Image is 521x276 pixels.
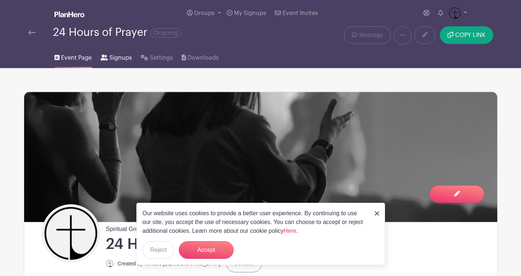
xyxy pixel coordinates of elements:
span: Settings [150,53,173,62]
button: COPY LINK [440,26,493,44]
span: Downloads [188,53,219,62]
span: Groups [194,10,215,16]
img: VCC_CrossOnly_Black.png [44,206,98,261]
button: Reject [143,241,174,259]
a: Event Page [54,45,92,68]
span: Spiritual Growth Journey 2025 [106,222,185,234]
a: Message [344,26,390,44]
img: back-arrow-29a5d9b10d5bd6ae65dc969a981735edf675c4d7a1fe02e03b50dbd4ba3cdb55.svg [28,30,35,35]
a: Settings [141,45,173,68]
img: worshipnight-16.jpg [24,92,497,222]
img: logo_white-6c42ec7e38ccf1d336a20a19083b03d10ae64f83f12c07503d8b9e83406b4c7d.svg [54,11,84,17]
img: VCC_CrossOnly_Black.png [106,260,113,267]
a: Here [284,228,297,234]
span: Signups [109,53,132,62]
button: Accept [179,241,234,259]
p: Our website uses cookies to provide a better user experience. By continuing to use our site, you ... [143,209,367,235]
span: Event Page [61,53,92,62]
span: Event Invites [283,10,318,16]
div: 24 Hours of Prayer [53,26,181,38]
span: COPY LINK [455,32,486,38]
img: VCC_CrossOnly_Black.png [449,7,461,19]
a: Signups [101,45,132,68]
span: My Signups [234,10,266,16]
small: Created by Venture [DEMOGRAPHIC_DATA] [118,261,220,266]
img: close_button-5f87c8562297e5c2d7936805f587ecaba9071eb48480494691a3f1689db116b3.svg [375,211,379,216]
a: Downloads [182,45,219,68]
span: Ongoing [150,28,181,38]
h1: 24 Hours of Prayer [106,235,234,253]
span: Message [359,31,383,40]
